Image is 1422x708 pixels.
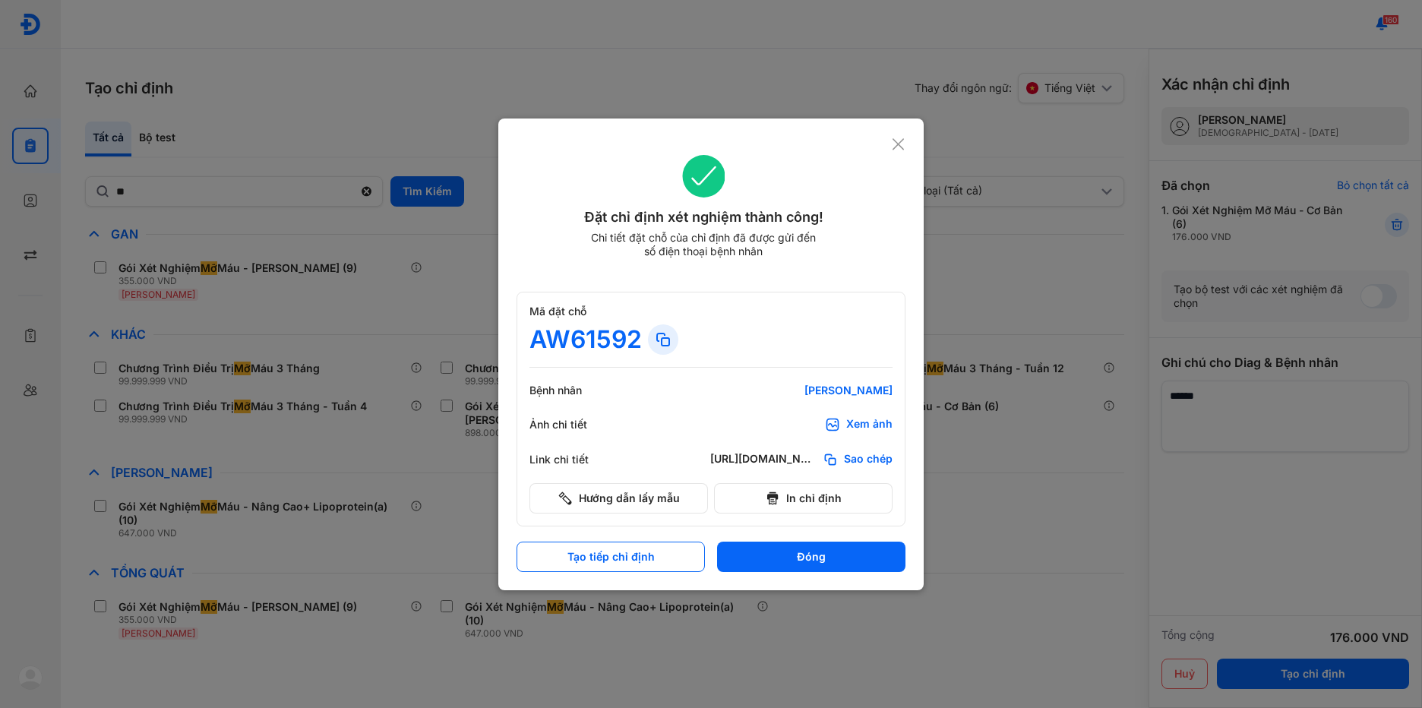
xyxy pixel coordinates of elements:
[517,207,891,228] div: Đặt chỉ định xét nghiệm thành công!
[844,452,893,467] span: Sao chép
[517,542,705,572] button: Tạo tiếp chỉ định
[846,417,893,432] div: Xem ảnh
[710,452,817,467] div: [URL][DOMAIN_NAME]
[529,324,642,355] div: AW61592
[529,384,621,397] div: Bệnh nhân
[710,384,893,397] div: [PERSON_NAME]
[714,483,893,514] button: In chỉ định
[717,542,905,572] button: Đóng
[529,305,893,318] div: Mã đặt chỗ
[529,418,621,431] div: Ảnh chi tiết
[584,231,823,258] div: Chi tiết đặt chỗ của chỉ định đã được gửi đến số điện thoại bệnh nhân
[529,483,708,514] button: Hướng dẫn lấy mẫu
[529,453,621,466] div: Link chi tiết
